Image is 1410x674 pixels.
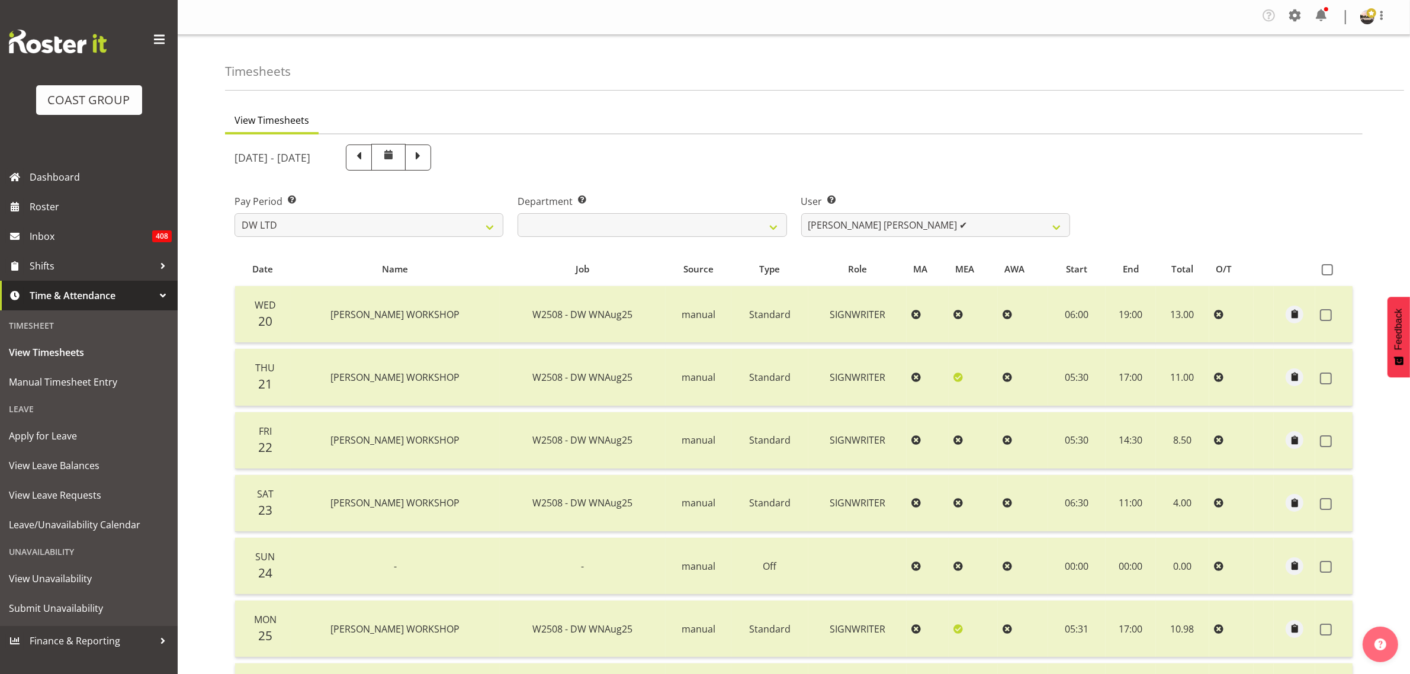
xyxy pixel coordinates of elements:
[3,367,175,397] a: Manual Timesheet Entry
[258,502,272,518] span: 23
[682,434,715,447] span: manual
[225,65,291,78] h4: Timesheets
[3,480,175,510] a: View Leave Requests
[259,425,272,438] span: Fri
[3,564,175,593] a: View Unavailability
[1106,601,1156,657] td: 17:00
[913,262,942,276] div: MA
[330,496,460,509] span: [PERSON_NAME] WORKSHOP
[830,622,885,636] span: SIGNWRITER
[801,194,1070,208] label: User
[235,113,309,127] span: View Timesheets
[255,361,275,374] span: Thu
[3,510,175,540] a: Leave/Unavailability Calendar
[9,30,107,53] img: Rosterit website logo
[1387,297,1410,377] button: Feedback - Show survey
[830,496,885,509] span: SIGNWRITER
[235,151,310,164] h5: [DATE] - [DATE]
[815,262,900,276] div: Role
[330,622,460,636] span: [PERSON_NAME] WORKSHOP
[518,194,786,208] label: Department
[3,338,175,367] a: View Timesheets
[1106,349,1156,406] td: 17:00
[1374,638,1386,650] img: help-xxl-2.png
[258,313,272,329] span: 20
[1156,538,1209,595] td: 0.00
[830,434,885,447] span: SIGNWRITER
[1048,349,1106,406] td: 05:30
[257,487,274,500] span: Sat
[242,262,284,276] div: Date
[731,412,808,469] td: Standard
[330,371,460,384] span: [PERSON_NAME] WORKSHOP
[1112,262,1149,276] div: End
[3,397,175,421] div: Leave
[672,262,725,276] div: Source
[30,198,172,216] span: Roster
[507,262,659,276] div: Job
[1048,475,1106,532] td: 06:30
[731,475,808,532] td: Standard
[532,371,632,384] span: W2508 - DW WNAug25
[731,538,808,595] td: Off
[9,516,169,534] span: Leave/Unavailability Calendar
[30,257,154,275] span: Shifts
[30,287,154,304] span: Time & Attendance
[9,457,169,474] span: View Leave Balances
[1162,262,1203,276] div: Total
[581,560,584,573] span: -
[258,627,272,644] span: 25
[3,451,175,480] a: View Leave Balances
[3,540,175,564] div: Unavailability
[1360,10,1374,24] img: oliver-denforddc9b330c7edf492af7a6959a6be0e48b.png
[830,371,885,384] span: SIGNWRITER
[9,427,169,445] span: Apply for Leave
[258,375,272,392] span: 21
[3,421,175,451] a: Apply for Leave
[30,168,172,186] span: Dashboard
[258,439,272,455] span: 22
[1048,412,1106,469] td: 05:30
[9,344,169,361] span: View Timesheets
[235,194,503,208] label: Pay Period
[30,632,154,650] span: Finance & Reporting
[955,262,991,276] div: MEA
[1106,538,1156,595] td: 00:00
[682,371,715,384] span: manual
[1055,262,1099,276] div: Start
[394,560,397,573] span: -
[1106,412,1156,469] td: 14:30
[1106,286,1156,343] td: 19:00
[731,286,808,343] td: Standard
[532,308,632,321] span: W2508 - DW WNAug25
[731,601,808,657] td: Standard
[1156,412,1209,469] td: 8.50
[297,262,493,276] div: Name
[1048,538,1106,595] td: 00:00
[330,308,460,321] span: [PERSON_NAME] WORKSHOP
[731,349,808,406] td: Standard
[258,564,272,581] span: 24
[682,622,715,636] span: manual
[532,496,632,509] span: W2508 - DW WNAug25
[1393,309,1404,350] span: Feedback
[532,434,632,447] span: W2508 - DW WNAug25
[255,550,275,563] span: Sun
[9,570,169,588] span: View Unavailability
[1106,475,1156,532] td: 11:00
[830,308,885,321] span: SIGNWRITER
[254,613,277,626] span: Mon
[9,373,169,391] span: Manual Timesheet Entry
[9,599,169,617] span: Submit Unavailability
[30,227,152,245] span: Inbox
[1156,601,1209,657] td: 10.98
[532,622,632,636] span: W2508 - DW WNAug25
[1216,262,1247,276] div: O/T
[682,496,715,509] span: manual
[738,262,801,276] div: Type
[682,308,715,321] span: manual
[3,313,175,338] div: Timesheet
[152,230,172,242] span: 408
[9,486,169,504] span: View Leave Requests
[682,560,715,573] span: manual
